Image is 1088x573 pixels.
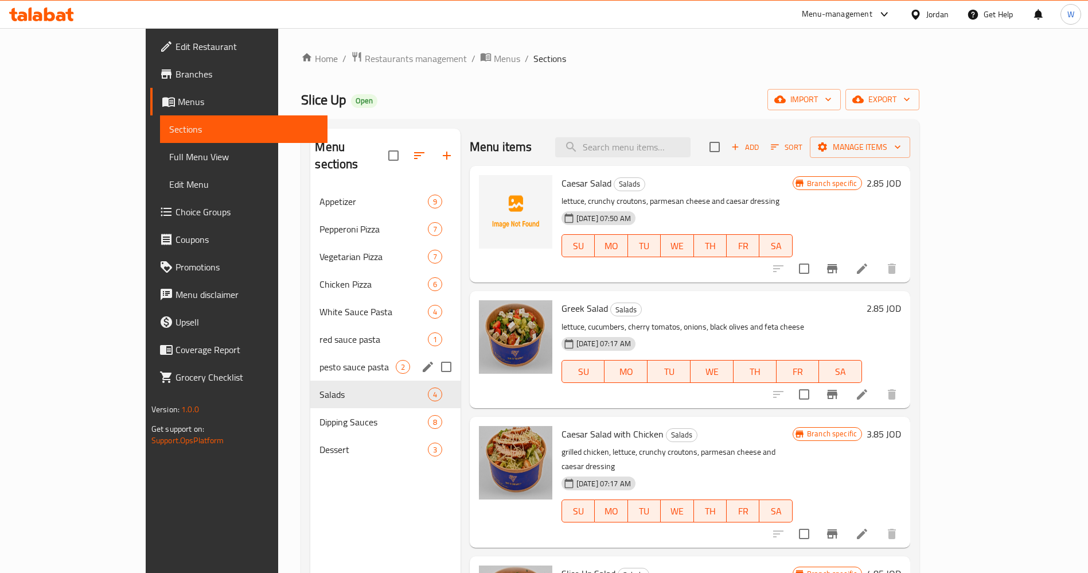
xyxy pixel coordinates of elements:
[428,307,442,318] span: 4
[319,222,427,236] span: Pepperoni Pizza
[605,360,648,383] button: MO
[428,389,442,400] span: 4
[471,52,475,65] li: /
[792,522,816,546] span: Select to update
[176,370,318,384] span: Grocery Checklist
[561,425,664,443] span: Caesar Salad with Chicken
[319,305,427,319] div: White Sauce Pasta
[878,255,906,282] button: delete
[867,300,901,316] h6: 2.85 JOD
[867,426,901,442] h6: 3.85 JOD
[694,234,727,257] button: TH
[405,142,433,169] span: Sort sections
[628,234,661,257] button: TU
[310,215,460,243] div: Pepperoni Pizza7
[771,141,802,154] span: Sort
[176,233,318,246] span: Coupons
[319,388,427,401] span: Salads
[703,135,727,159] span: Select section
[738,363,772,380] span: TH
[315,138,388,173] h2: Menu sections
[150,33,327,60] a: Edit Restaurant
[150,308,327,336] a: Upsell
[561,175,611,192] span: Caesar Salad
[176,288,318,301] span: Menu disclaimer
[310,188,460,215] div: Appetizer9
[567,363,600,380] span: SU
[561,194,793,208] p: lettuce, crunchy croutons, parmesan cheese and caesar dressing
[699,503,722,520] span: TH
[878,381,906,408] button: delete
[777,92,832,107] span: import
[633,238,656,254] span: TU
[614,177,645,191] span: Salads
[151,433,224,448] a: Support.OpsPlatform
[691,360,734,383] button: WE
[555,137,691,157] input: search
[396,360,410,374] div: items
[176,67,318,81] span: Branches
[428,196,442,207] span: 9
[727,500,759,522] button: FR
[572,338,635,349] span: [DATE] 07:17 AM
[428,443,442,456] div: items
[428,224,442,235] span: 7
[768,138,805,156] button: Sort
[310,408,460,436] div: Dipping Sauces8
[351,51,467,66] a: Restaurants management
[319,332,427,346] span: red sauce pasta
[599,238,623,254] span: MO
[767,89,841,110] button: import
[695,363,729,380] span: WE
[301,51,919,66] nav: breadcrumb
[150,363,327,391] a: Grocery Checklist
[819,360,862,383] button: SA
[926,8,949,21] div: Jordan
[567,503,590,520] span: SU
[764,238,787,254] span: SA
[648,360,691,383] button: TU
[730,141,761,154] span: Add
[609,363,643,380] span: MO
[561,500,595,522] button: SU
[319,277,427,291] span: Chicken Pizza
[310,270,460,298] div: Chicken Pizza6
[428,305,442,319] div: items
[727,138,763,156] button: Add
[561,234,595,257] button: SU
[855,388,869,401] a: Edit menu item
[652,363,686,380] span: TU
[310,381,460,408] div: Salads4
[561,445,793,474] p: grilled chicken, lettuce, crunchy croutons, parmesan cheese and caesar dressing
[480,51,520,66] a: Menus
[661,500,693,522] button: WE
[176,315,318,329] span: Upsell
[433,142,461,169] button: Add section
[150,336,327,363] a: Coverage Report
[176,40,318,53] span: Edit Restaurant
[665,238,689,254] span: WE
[479,175,552,249] img: Caesar Salad
[381,144,405,168] span: Select all sections
[727,138,763,156] span: Add item
[727,234,759,257] button: FR
[428,251,442,262] span: 7
[572,478,635,489] span: [DATE] 07:17 AM
[731,238,755,254] span: FR
[567,238,590,254] span: SU
[428,279,442,290] span: 6
[763,138,810,156] span: Sort items
[351,94,377,108] div: Open
[150,253,327,281] a: Promotions
[479,300,552,374] img: Greek Salad
[428,334,442,345] span: 1
[428,415,442,429] div: items
[351,96,377,106] span: Open
[810,137,910,158] button: Manage items
[310,243,460,270] div: Vegetarian Pizza7
[150,281,327,308] a: Menu disclaimer
[764,503,787,520] span: SA
[855,527,869,541] a: Edit menu item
